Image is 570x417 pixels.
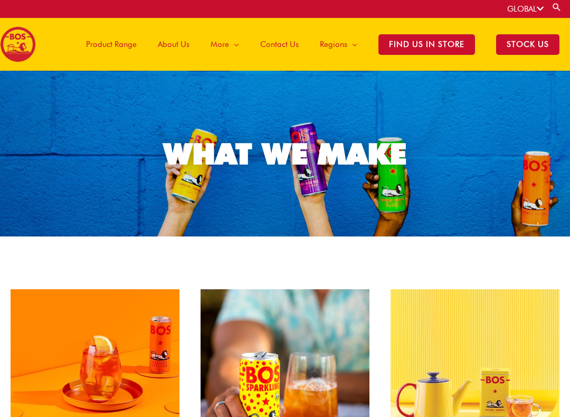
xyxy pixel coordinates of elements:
a: Contact Us [250,18,309,71]
span: Product Range [86,29,137,60]
div: WHAT WE MAKE [164,139,406,168]
span: STOCK US [496,34,559,55]
a: Find Us in Store [368,18,486,71]
span: Find Us in Store [378,34,475,55]
a: Search button [552,2,562,12]
a: Product Range [75,18,147,71]
span: More [211,29,229,60]
a: More [200,18,250,71]
a: STOCK US [486,18,570,71]
a: Regions [309,18,368,71]
a: GLOBAL [507,4,544,14]
span: About Us [158,29,189,60]
span: Regions [320,29,347,60]
span: Contact Us [260,29,299,60]
a: About Us [147,18,200,71]
nav: Site Navigation [68,18,570,71]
